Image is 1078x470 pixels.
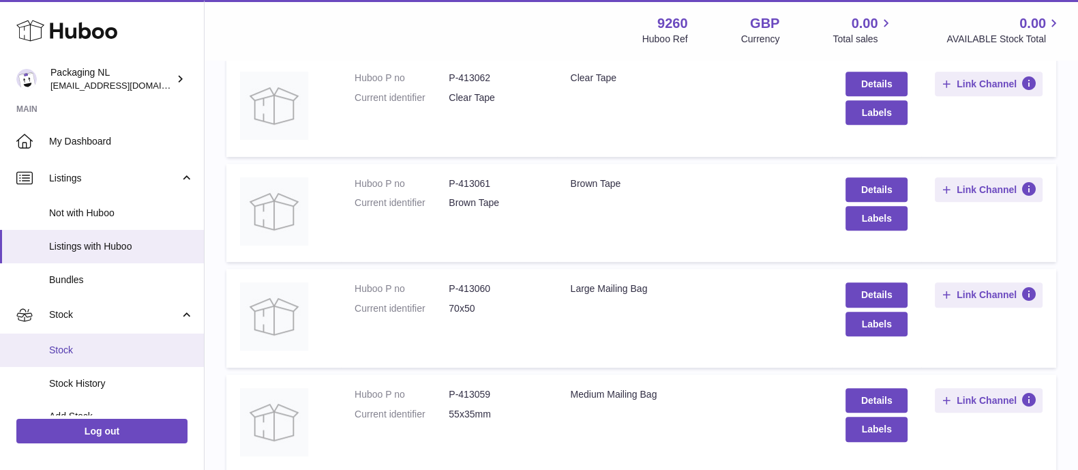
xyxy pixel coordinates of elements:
[946,14,1062,46] a: 0.00 AVAILABLE Stock Total
[49,344,194,357] span: Stock
[946,33,1062,46] span: AVAILABLE Stock Total
[935,72,1043,96] button: Link Channel
[935,177,1043,202] button: Link Channel
[833,33,893,46] span: Total sales
[449,388,543,401] dd: P-413059
[50,66,173,92] div: Packaging NL
[845,177,908,202] a: Details
[355,177,449,190] dt: Huboo P no
[49,135,194,148] span: My Dashboard
[845,206,908,231] button: Labels
[657,14,688,33] strong: 9260
[449,177,543,190] dd: P-413061
[935,282,1043,307] button: Link Channel
[957,289,1017,301] span: Link Channel
[355,408,449,421] dt: Current identifier
[355,302,449,315] dt: Current identifier
[845,388,908,413] a: Details
[957,394,1017,407] span: Link Channel
[449,91,543,104] dd: Clear Tape
[845,72,908,96] a: Details
[49,274,194,287] span: Bundles
[355,91,449,104] dt: Current identifier
[49,377,194,390] span: Stock History
[355,72,449,85] dt: Huboo P no
[355,388,449,401] dt: Huboo P no
[16,419,188,443] a: Log out
[1019,14,1046,33] span: 0.00
[957,78,1017,90] span: Link Channel
[571,177,819,190] div: Brown Tape
[935,388,1043,413] button: Link Channel
[571,72,819,85] div: Clear Tape
[49,240,194,253] span: Listings with Huboo
[741,33,780,46] div: Currency
[49,172,179,185] span: Listings
[240,177,308,246] img: Brown Tape
[449,72,543,85] dd: P-413062
[845,100,908,125] button: Labels
[49,207,194,220] span: Not with Huboo
[845,312,908,336] button: Labels
[957,183,1017,196] span: Link Channel
[355,282,449,295] dt: Huboo P no
[449,408,543,421] dd: 55x35mm
[449,196,543,209] dd: Brown Tape
[642,33,688,46] div: Huboo Ref
[240,388,308,456] img: Medium Mailing Bag
[240,72,308,140] img: Clear Tape
[845,417,908,441] button: Labels
[49,308,179,321] span: Stock
[50,80,200,91] span: [EMAIL_ADDRESS][DOMAIN_NAME]
[449,302,543,315] dd: 70x50
[833,14,893,46] a: 0.00 Total sales
[449,282,543,295] dd: P-413060
[852,14,878,33] span: 0.00
[571,388,819,401] div: Medium Mailing Bag
[240,282,308,351] img: Large Mailing Bag
[571,282,819,295] div: Large Mailing Bag
[750,14,779,33] strong: GBP
[49,410,194,423] span: Add Stock
[16,69,37,89] img: internalAdmin-9260@internal.huboo.com
[355,196,449,209] dt: Current identifier
[845,282,908,307] a: Details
